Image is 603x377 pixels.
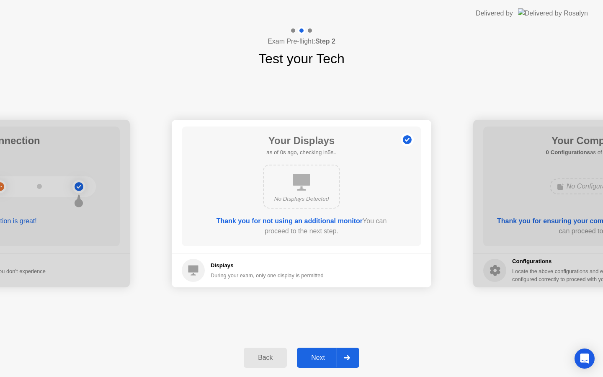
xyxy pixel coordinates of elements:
[244,348,287,368] button: Back
[271,195,332,203] div: No Displays Detected
[266,148,336,157] h5: as of 0s ago, checking in5s..
[476,8,513,18] div: Delivered by
[299,354,337,362] div: Next
[206,216,397,236] div: You can proceed to the next step.
[246,354,284,362] div: Back
[297,348,359,368] button: Next
[518,8,588,18] img: Delivered by Rosalyn
[258,49,345,69] h1: Test your Tech
[575,349,595,369] div: Open Intercom Messenger
[266,133,336,148] h1: Your Displays
[211,271,324,279] div: During your exam, only one display is permitted
[216,217,363,225] b: Thank you for not using an additional monitor
[268,36,335,46] h4: Exam Pre-flight:
[211,261,324,270] h5: Displays
[315,38,335,45] b: Step 2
